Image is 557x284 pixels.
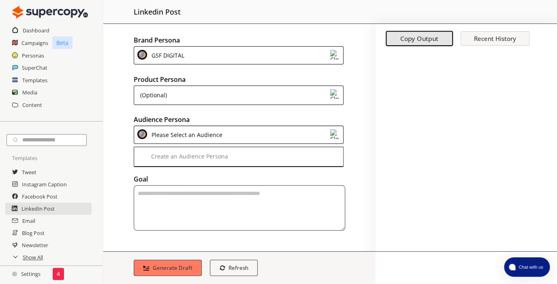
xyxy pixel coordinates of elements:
[22,62,47,74] a: SuperChat
[474,34,516,43] b: Recent History
[386,31,453,47] button: Copy Output
[21,37,48,49] a: Campaigns
[149,50,184,61] div: GSF DIGITAL
[12,271,17,276] img: Close
[23,251,43,263] a: Show All
[52,36,73,49] p: Beta
[137,129,147,139] img: Close
[504,257,550,277] button: atlas-launcher
[22,239,48,251] a: Newsletter
[134,34,345,46] h2: Brand Persona
[134,260,202,276] button: Generate Draft
[151,153,228,160] div: Create an Audience Persona
[12,4,88,20] img: Close
[22,215,35,227] a: Email
[330,89,340,99] img: Close
[153,264,192,271] b: Generate Draft
[134,173,345,185] h2: Goal
[330,129,340,139] img: Close
[21,203,55,215] a: LinkedIn Post
[134,113,345,126] h2: Audience Persona
[330,50,340,60] img: Close
[22,74,47,86] a: Templates
[22,99,42,111] a: Content
[57,271,60,277] p: 4
[22,49,44,62] a: Personas
[134,73,345,85] h2: Product Persona
[134,4,181,19] h2: linkedin post
[22,166,36,178] a: Tweet
[137,50,147,60] img: Close
[461,31,529,46] button: Recent History
[22,227,45,239] a: Blog Post
[134,185,345,231] textarea: textarea-textarea
[137,89,167,101] div: (Optional)
[22,190,58,203] a: Facebook Post
[23,24,49,36] a: Dashboard
[149,129,222,140] div: Please Select an Audience
[22,178,67,190] a: Instagram Caption
[515,264,545,270] span: Chat with us
[22,86,37,98] a: Media
[228,264,248,271] b: Refresh
[210,260,258,276] button: Refresh
[400,34,439,43] b: Copy Output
